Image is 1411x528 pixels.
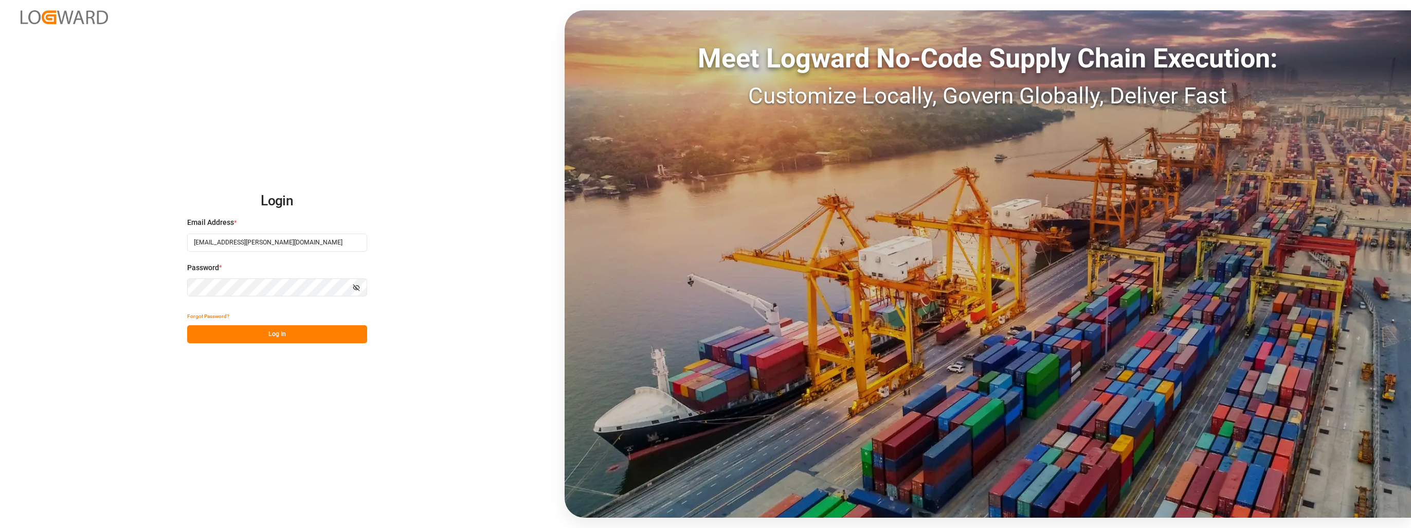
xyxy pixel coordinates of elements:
span: Email Address [187,217,234,228]
div: Meet Logward No-Code Supply Chain Execution: [565,39,1411,79]
input: Enter your email [187,234,367,252]
button: Forgot Password? [187,307,229,325]
button: Log In [187,325,367,343]
h2: Login [187,185,367,218]
span: Password [187,262,219,273]
div: Customize Locally, Govern Globally, Deliver Fast [565,79,1411,113]
img: Logward_new_orange.png [21,10,108,24]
